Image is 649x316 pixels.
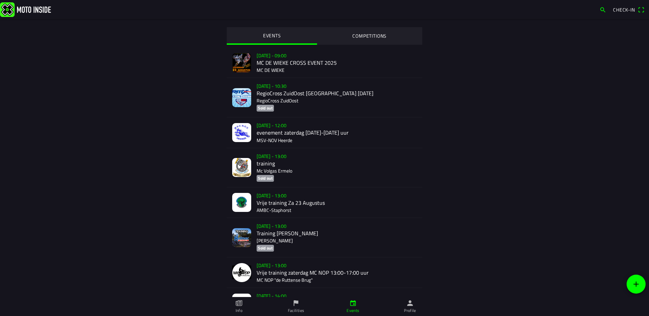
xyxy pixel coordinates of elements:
img: Pjtz7fmzzjkOnFh8SsnFE7DtoUfWTWzWaYyTIWMb.jpg [232,158,251,177]
a: [DATE] - 12:00evenement zaterdag [DATE]-[DATE] uurMSV-NOV Heerde [227,117,422,148]
ion-label: Info [236,308,242,314]
ion-icon: calendar [349,299,357,307]
ion-icon: add [632,280,640,288]
img: mPXVDtcQr36RFUKbUakQFafM8MUbw57CmLmRYnDU.jpg [232,294,251,313]
img: N3lxsS6Zhak3ei5Q5MtyPEvjHqMuKUUTBqHB2i4g.png [232,228,251,247]
img: NjdwpvkGicnr6oC83998ZTDUeXJJ29cK9cmzxz8K.png [232,263,251,282]
img: t7fnKicc1oua0hfKMZR76Q8JJTtnBpYf91yRQPdg.jpg [232,53,251,72]
a: [DATE] - 10:30RegioCross ZuidOost [GEOGRAPHIC_DATA] [DATE]RegioCross ZuidOostSold out [227,78,422,117]
a: [DATE] - 09:00MC DE WIEKE CROSS EVENT 2025MC DE WIEKE [227,47,422,78]
ion-icon: paper [235,299,243,307]
a: [DATE] - 13:00Vrije training zaterdag MC NOP 13:00-17:00 uurMC NOP "de Ruttense Brug" [227,257,422,288]
ion-segment-button: COMPETITIONS [317,27,422,45]
ion-icon: person [406,299,414,307]
a: [DATE] - 13:00trainingMc Volgas ErmeloSold out [227,148,422,187]
ion-icon: flag [292,299,300,307]
a: search [596,4,610,15]
ion-label: Events [347,308,359,314]
a: [DATE] - 13:00Vrije training Za 23 AugustusAMBC-Staphorst [227,187,422,218]
img: LHdt34qjO8I1ikqy75xviT6zvODe0JOmFLV3W9KQ.jpeg [232,193,251,212]
a: Check-inqr scanner [610,4,648,15]
img: CumXQZzcdmhWnmEhYrXpuWmwL1CF3yfMHlVlZmKJ.jpg [232,88,251,107]
span: Check-in [613,6,635,13]
ion-label: Facilities [288,308,304,314]
ion-label: Profile [404,308,416,314]
img: guWb0P1XhtsYapbpdwNZhAwCJt4eZ7D5Jg6d3Yok.jpg [232,123,251,142]
a: [DATE] - 13:00Training [PERSON_NAME][PERSON_NAME]Sold out [227,218,422,257]
ion-segment-button: EVENTS [227,27,317,45]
